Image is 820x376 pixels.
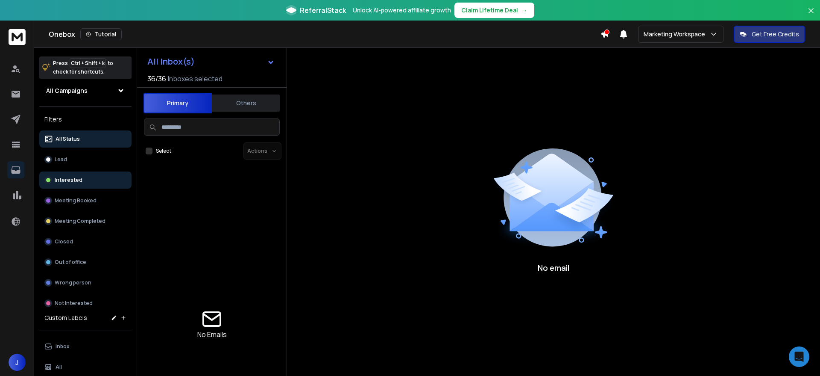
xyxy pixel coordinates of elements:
button: All Inbox(s) [141,53,281,70]
p: Wrong person [55,279,91,286]
p: No Emails [197,329,227,340]
button: Out of office [39,254,132,271]
span: Ctrl + Shift + k [70,58,106,68]
button: Get Free Credits [734,26,805,43]
p: Meeting Booked [55,197,97,204]
button: J [9,354,26,371]
button: Closed [39,233,132,250]
span: ReferralStack [300,5,346,15]
button: Not Interested [39,295,132,312]
button: Inbox [39,338,132,355]
button: Interested [39,172,132,189]
span: → [521,6,527,15]
p: All [56,364,62,370]
button: Meeting Booked [39,192,132,209]
button: Meeting Completed [39,213,132,230]
button: Claim Lifetime Deal→ [454,3,534,18]
button: Tutorial [80,28,122,40]
h3: Inboxes selected [168,74,223,84]
p: Lead [55,156,67,163]
h1: All Campaigns [46,86,88,95]
span: 36 / 36 [147,74,166,84]
label: Select [156,148,171,154]
p: All Status [56,136,80,142]
p: Inbox [56,343,70,350]
p: Not Interested [55,300,93,307]
button: Close banner [805,5,817,26]
p: Get Free Credits [752,30,799,38]
p: Closed [55,238,73,245]
button: All Campaigns [39,82,132,99]
p: Out of office [55,259,86,266]
button: Lead [39,151,132,168]
button: Primary [143,93,212,113]
button: All Status [39,130,132,148]
p: Interested [55,177,82,184]
p: No email [538,262,569,274]
button: Others [212,94,280,113]
h1: All Inbox(s) [147,57,195,66]
p: Meeting Completed [55,218,105,225]
button: Wrong person [39,274,132,291]
p: Marketing Workspace [644,30,709,38]
div: Open Intercom Messenger [789,346,809,367]
p: Press to check for shortcuts. [53,59,113,76]
button: All [39,358,132,376]
h3: Filters [39,113,132,125]
p: Unlock AI-powered affiliate growth [353,6,451,15]
div: Onebox [49,28,600,40]
h3: Custom Labels [44,314,87,322]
